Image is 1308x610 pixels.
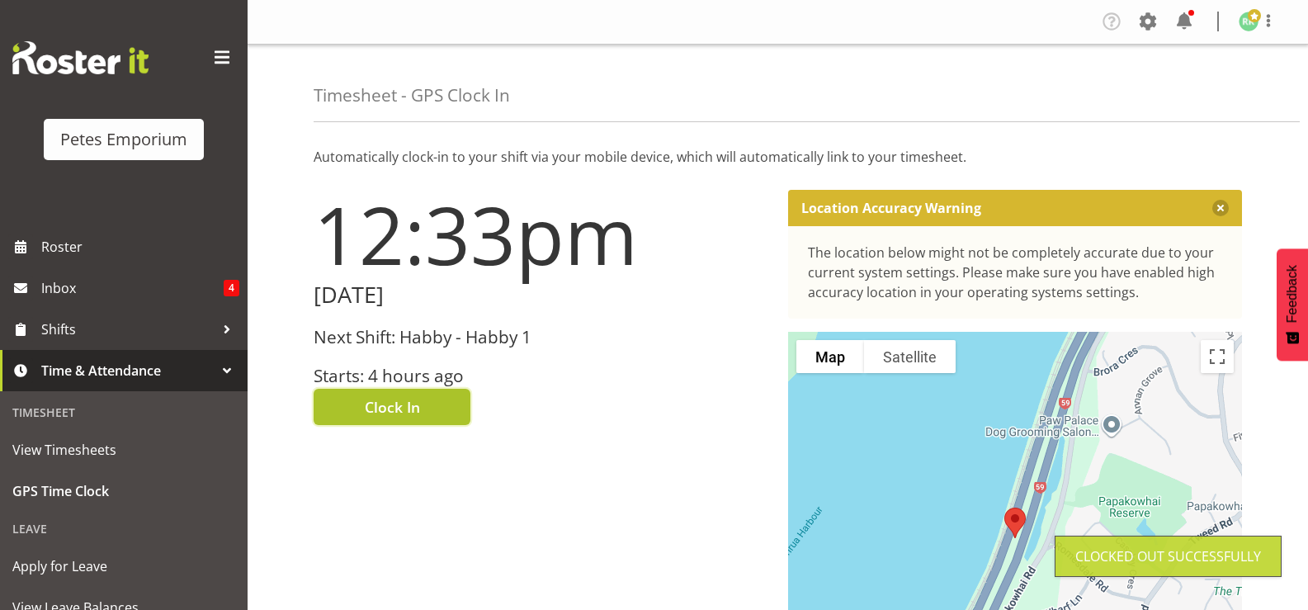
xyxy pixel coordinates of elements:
button: Close message [1212,200,1229,216]
span: View Timesheets [12,437,235,462]
h4: Timesheet - GPS Clock In [314,86,510,105]
span: Apply for Leave [12,554,235,579]
p: Location Accuracy Warning [801,200,981,216]
div: Leave [4,512,243,546]
span: Shifts [41,317,215,342]
span: Inbox [41,276,224,300]
h3: Next Shift: Habby - Habby 1 [314,328,768,347]
div: Timesheet [4,395,243,429]
span: Time & Attendance [41,358,215,383]
button: Feedback - Show survey [1277,248,1308,361]
span: 4 [224,280,239,296]
a: Apply for Leave [4,546,243,587]
div: Clocked out Successfully [1075,546,1261,566]
h2: [DATE] [314,282,768,308]
img: ruth-robertson-taylor722.jpg [1239,12,1258,31]
div: Petes Emporium [60,127,187,152]
div: The location below might not be completely accurate due to your current system settings. Please m... [808,243,1223,302]
img: Rosterit website logo [12,41,149,74]
p: Automatically clock-in to your shift via your mobile device, which will automatically link to you... [314,147,1242,167]
button: Show satellite imagery [864,340,956,373]
span: Feedback [1285,265,1300,323]
span: Roster [41,234,239,259]
a: GPS Time Clock [4,471,243,512]
a: View Timesheets [4,429,243,471]
h3: Starts: 4 hours ago [314,366,768,385]
h1: 12:33pm [314,190,768,279]
span: GPS Time Clock [12,479,235,504]
button: Show street map [796,340,864,373]
button: Toggle fullscreen view [1201,340,1234,373]
button: Clock In [314,389,470,425]
span: Clock In [365,396,420,418]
